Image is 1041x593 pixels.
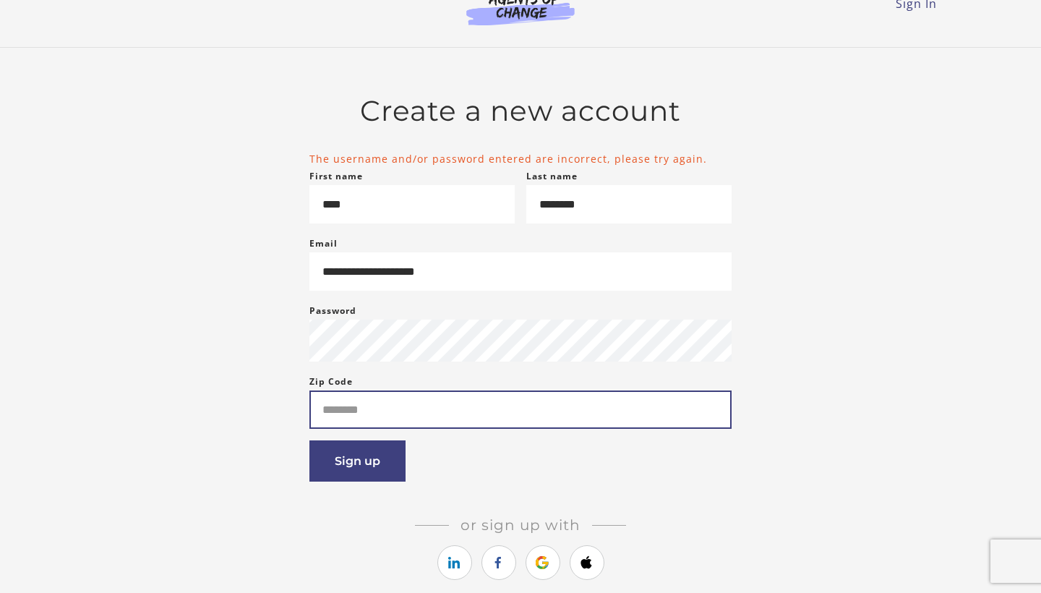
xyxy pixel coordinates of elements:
[309,440,406,482] button: Sign up
[570,545,604,580] a: https://courses.thinkific.com/users/auth/apple?ss%5Breferral%5D=&ss%5Buser_return_to%5D=https%3A%...
[309,94,732,128] h2: Create a new account
[309,151,732,166] li: The username and/or password entered are incorrect, please try again.
[309,170,363,182] label: First name
[449,516,592,534] span: Or sign up with
[309,235,338,252] label: Email
[309,302,356,320] label: Password
[526,170,578,182] label: Last name
[437,545,472,580] a: https://courses.thinkific.com/users/auth/linkedin?ss%5Breferral%5D=&ss%5Buser_return_to%5D=https%...
[309,373,353,391] label: Zip Code
[481,545,516,580] a: https://courses.thinkific.com/users/auth/facebook?ss%5Breferral%5D=&ss%5Buser_return_to%5D=https%...
[526,545,560,580] a: https://courses.thinkific.com/users/auth/google?ss%5Breferral%5D=&ss%5Buser_return_to%5D=https%3A...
